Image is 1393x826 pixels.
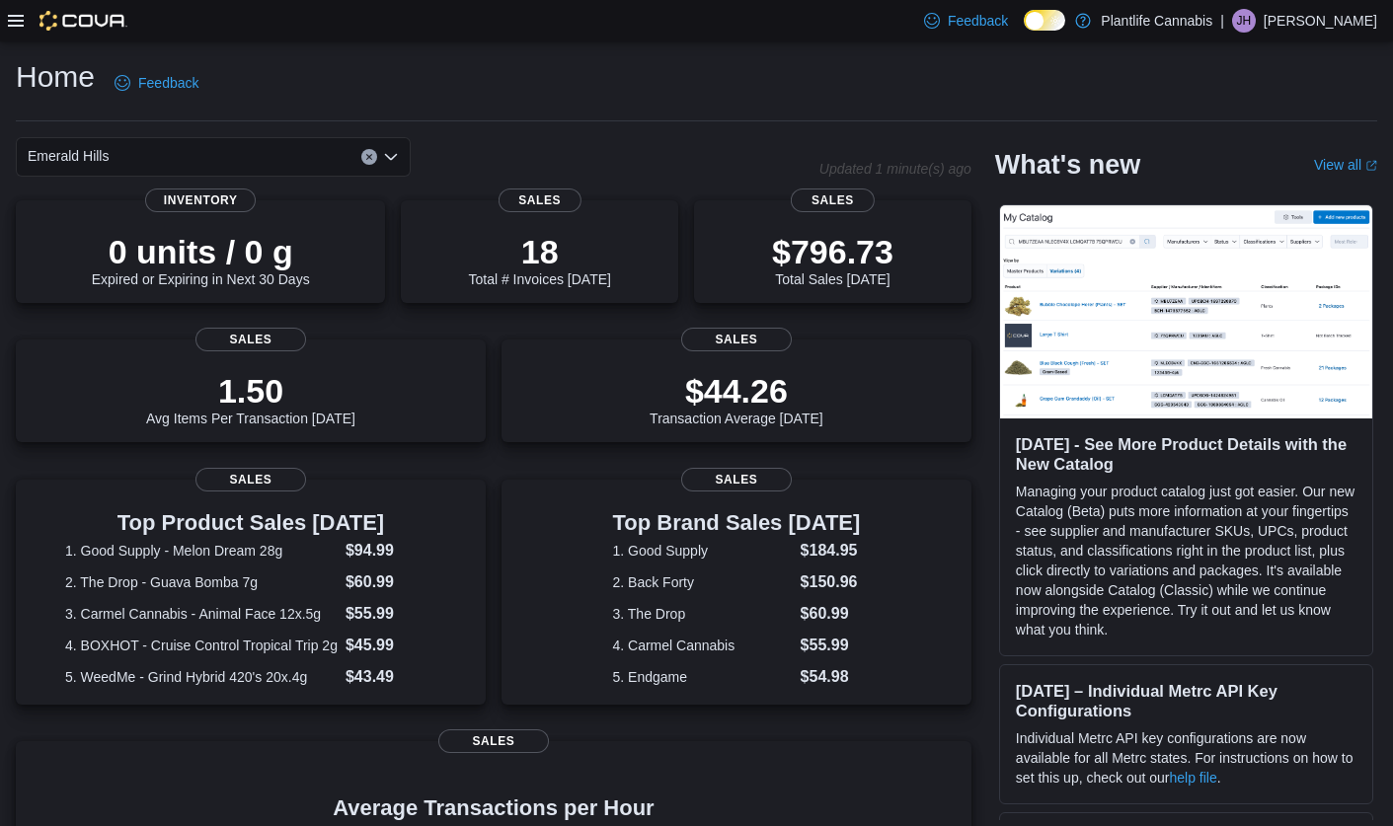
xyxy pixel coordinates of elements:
[1024,31,1025,32] span: Dark Mode
[916,1,1016,40] a: Feedback
[801,539,861,563] dd: $184.95
[468,232,610,287] div: Total # Invoices [DATE]
[346,539,436,563] dd: $94.99
[613,541,793,561] dt: 1. Good Supply
[1365,160,1377,172] svg: External link
[681,468,792,491] span: Sales
[28,144,109,168] span: Emerald Hills
[1220,9,1224,33] p: |
[145,188,256,212] span: Inventory
[613,667,793,687] dt: 5. Endgame
[195,328,306,351] span: Sales
[361,149,377,165] button: Clear input
[1101,9,1212,33] p: Plantlife Cannabis
[1016,434,1356,474] h3: [DATE] - See More Product Details with the New Catalog
[107,63,206,103] a: Feedback
[1016,728,1356,788] p: Individual Metrc API key configurations are now available for all Metrc states. For instructions ...
[613,636,793,655] dt: 4. Carmel Cannabis
[65,541,338,561] dt: 1. Good Supply - Melon Dream 28g
[346,634,436,657] dd: $45.99
[801,602,861,626] dd: $60.99
[1170,770,1217,786] a: help file
[65,667,338,687] dt: 5. WeedMe - Grind Hybrid 420's 20x.4g
[650,371,823,411] p: $44.26
[383,149,399,165] button: Open list of options
[1016,482,1356,639] p: Managing your product catalog just got easier. Our new Catalog (Beta) puts more information at yo...
[613,604,793,624] dt: 3. The Drop
[346,570,436,594] dd: $60.99
[16,57,95,97] h1: Home
[1264,9,1377,33] p: [PERSON_NAME]
[801,665,861,689] dd: $54.98
[195,468,306,491] span: Sales
[146,371,355,426] div: Avg Items Per Transaction [DATE]
[613,572,793,592] dt: 2. Back Forty
[819,161,971,177] p: Updated 1 minute(s) ago
[650,371,823,426] div: Transaction Average [DATE]
[65,572,338,592] dt: 2. The Drop - Guava Bomba 7g
[681,328,792,351] span: Sales
[613,511,861,535] h3: Top Brand Sales [DATE]
[1237,9,1252,33] span: JH
[65,604,338,624] dt: 3. Carmel Cannabis - Animal Face 12x.5g
[1232,9,1256,33] div: Jodi Hamilton
[801,634,861,657] dd: $55.99
[65,636,338,655] dt: 4. BOXHOT - Cruise Control Tropical Trip 2g
[801,570,861,594] dd: $150.96
[468,232,610,271] p: 18
[772,232,893,271] p: $796.73
[499,188,581,212] span: Sales
[39,11,127,31] img: Cova
[948,11,1008,31] span: Feedback
[92,232,310,287] div: Expired or Expiring in Next 30 Days
[346,602,436,626] dd: $55.99
[32,796,956,820] h4: Average Transactions per Hour
[1016,681,1356,720] h3: [DATE] – Individual Metrc API Key Configurations
[995,149,1140,181] h2: What's new
[791,188,874,212] span: Sales
[1314,157,1377,173] a: View allExternal link
[438,729,549,753] span: Sales
[65,511,436,535] h3: Top Product Sales [DATE]
[146,371,355,411] p: 1.50
[1024,10,1065,31] input: Dark Mode
[346,665,436,689] dd: $43.49
[92,232,310,271] p: 0 units / 0 g
[772,232,893,287] div: Total Sales [DATE]
[138,73,198,93] span: Feedback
